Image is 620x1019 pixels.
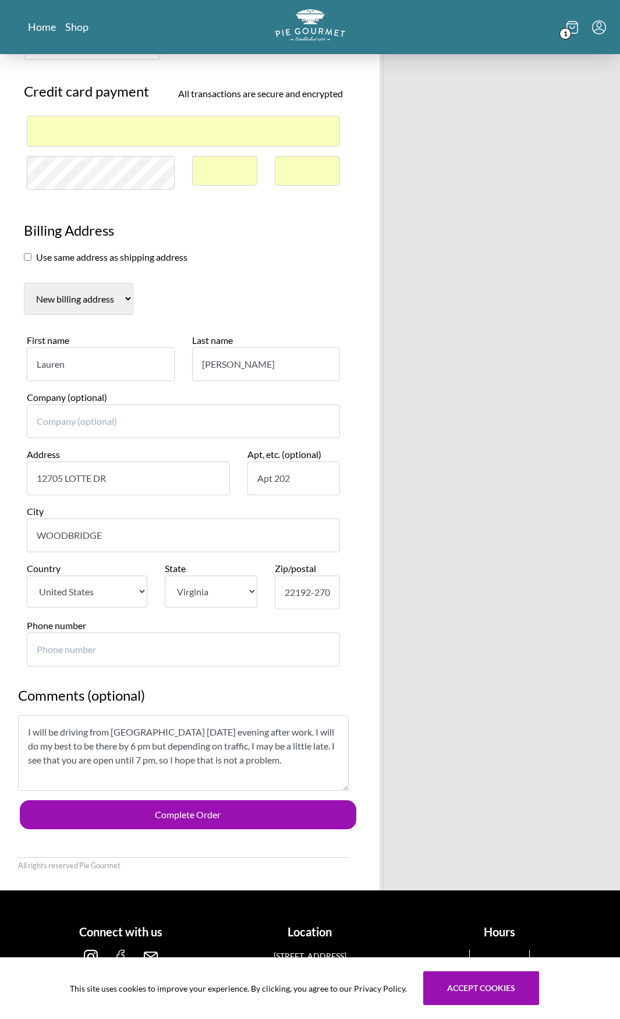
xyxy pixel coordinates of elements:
[265,950,355,986] a: [STREET_ADDRESS][GEOGRAPHIC_DATA], VA 22180
[24,81,149,102] span: Credit card payment
[27,335,69,346] label: First name
[84,950,98,964] img: instagram
[27,519,341,552] input: City
[192,335,233,346] label: Last name
[220,923,400,940] h1: Location
[144,950,158,964] img: email
[414,954,465,979] span: [DATE] - [DATE]
[559,28,571,40] span: 1
[423,971,539,1005] button: Accept cookies
[265,950,355,962] p: [STREET_ADDRESS]
[114,950,127,964] img: facebook
[27,620,86,631] label: Phone number
[178,87,343,101] span: All transactions are secure and encrypted
[592,20,606,34] button: Menu
[28,20,56,34] a: Home
[534,954,584,967] span: [DATE]
[27,461,230,495] input: Address
[114,954,127,965] a: facebook
[18,715,349,791] textarea: I will be driving from [GEOGRAPHIC_DATA] [DATE] evening after work. I will do my best to be there...
[275,563,316,574] label: Zip/postal
[192,347,340,381] input: Last name
[247,461,341,495] input: Apt, etc. (optional)
[144,954,158,965] a: email
[18,860,121,871] li: All rights reserved Pie Gourmet
[20,800,357,829] button: Complete Order
[27,347,175,381] input: First name
[247,449,321,460] label: Apt, etc. (optional)
[27,633,341,666] input: Phone number
[27,563,61,574] label: Country
[65,20,88,34] a: Shop
[275,9,345,41] img: logo
[24,220,343,250] h3: Billing Address
[84,954,98,965] a: instagram
[37,126,331,137] iframe: Secure card number input frame
[165,563,186,574] label: State
[409,923,589,940] h1: Hours
[31,923,211,940] h1: Connect with us
[27,392,107,403] label: Company (optional)
[202,166,247,176] iframe: Secure expiration date input frame
[275,576,340,609] input: Zip/postal
[24,250,343,264] section: Use same address as shipping address
[27,404,341,438] input: Company (optional)
[70,982,407,995] span: This site uses cookies to improve your experience. By clicking, you agree to our Privacy Policy.
[275,9,345,45] a: Logo
[27,449,60,460] label: Address
[285,166,330,176] iframe: Secure CVC input frame
[18,685,349,715] h2: Comments (optional)
[474,954,525,967] span: [DATE]
[27,506,44,517] label: City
